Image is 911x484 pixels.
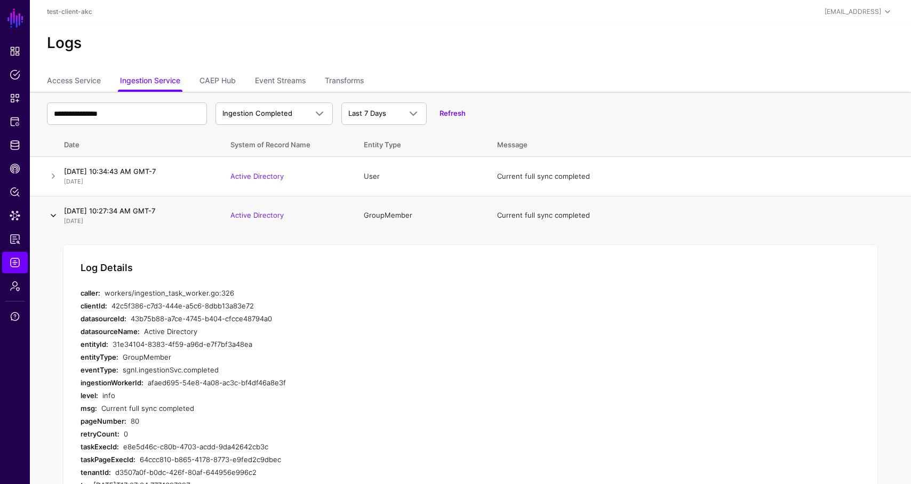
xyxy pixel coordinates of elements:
a: Transforms [325,72,364,92]
strong: entityId: [81,340,108,348]
div: [EMAIL_ADDRESS] [825,7,881,17]
span: Ingestion Completed [222,109,292,117]
strong: pageNumber: [81,417,126,425]
a: test-client-akc [47,7,92,15]
div: 80 [131,415,507,427]
span: CAEP Hub [10,163,20,174]
strong: tenantId: [81,468,111,477]
a: Dashboard [2,41,28,62]
a: Snippets [2,88,28,109]
strong: ingestionWorkerId: [81,378,143,387]
div: e8e5d46c-c80b-4703-acdd-9da42642cb3c [123,440,507,453]
div: info [102,389,507,402]
td: Current full sync completed [486,196,911,235]
div: d3507a0f-b0dc-426f-80af-644956e996c2 [115,466,507,479]
td: GroupMember [353,196,486,235]
div: GroupMember [123,351,507,363]
a: CAEP Hub [2,158,28,179]
h2: Logs [47,34,894,52]
strong: taskPageExecId: [81,455,135,464]
a: CAEP Hub [199,72,236,92]
div: 42c5f386-c7d3-444e-a5c6-8dbb13a83e72 [111,299,507,312]
a: Reports [2,228,28,250]
strong: eventType: [81,366,118,374]
th: Message [486,129,911,157]
div: 0 [124,427,507,440]
span: Admin [10,281,20,291]
strong: taskExecId: [81,442,119,451]
th: System of Record Name [220,129,353,157]
div: Current full sync completed [101,402,507,415]
a: Active Directory [230,172,284,180]
h4: [DATE] 10:34:43 AM GMT-7 [64,166,209,176]
strong: clientId: [81,301,107,310]
span: Dashboard [10,46,20,57]
a: Data Lens [2,205,28,226]
a: SGNL [6,6,25,30]
strong: level: [81,391,98,400]
strong: entityType: [81,353,118,361]
p: [DATE] [64,217,209,226]
div: sgnl.ingestionSvc.completed [123,363,507,376]
p: [DATE] [64,177,209,186]
a: Ingestion Service [120,72,180,92]
th: Date [60,129,220,157]
span: Support [10,311,20,322]
div: 64ccc810-b865-4178-8773-e9fed2c9dbec [140,453,507,466]
div: afaed695-54e8-4a08-ac3c-bf4df46a8e3f [148,376,507,389]
a: Logs [2,252,28,273]
a: Protected Systems [2,111,28,132]
strong: retryCount: [81,430,119,438]
div: 31e34104-8383-4f59-a96d-e7f7bf3a48ea [113,338,507,351]
a: Event Streams [255,72,306,92]
td: Current full sync completed [486,157,911,196]
th: Entity Type [353,129,486,157]
span: Reports [10,234,20,244]
a: Admin [2,275,28,297]
a: Refresh [439,109,466,117]
h5: Log Details [81,262,133,274]
span: Logs [10,257,20,268]
span: Identity Data Fabric [10,140,20,150]
div: Active Directory [144,325,507,338]
span: Policy Lens [10,187,20,197]
div: workers/ingestion_task_worker.go:326 [105,287,507,299]
td: User [353,157,486,196]
h4: [DATE] 10:27:34 AM GMT-7 [64,206,209,216]
span: Data Lens [10,210,20,221]
a: Policy Lens [2,181,28,203]
span: Snippets [10,93,20,104]
strong: caller: [81,289,100,297]
strong: datasourceId: [81,314,126,323]
a: Identity Data Fabric [2,134,28,156]
div: 43b75b88-a7ce-4745-b404-cfcce48794a0 [131,312,507,325]
strong: datasourceName: [81,327,140,336]
span: Last 7 Days [348,109,386,117]
a: Access Service [47,72,101,92]
a: Policies [2,64,28,85]
strong: msg: [81,404,97,412]
a: Active Directory [230,211,284,219]
span: Policies [10,69,20,80]
span: Protected Systems [10,116,20,127]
